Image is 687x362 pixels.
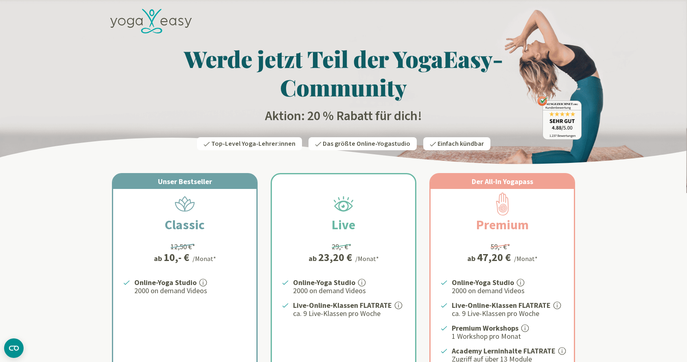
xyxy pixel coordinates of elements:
strong: Live-Online-Klassen FLATRATE [452,301,551,310]
p: ca. 9 Live-Klassen pro Woche [293,309,405,318]
span: Das größte Online-Yogastudio [323,139,410,148]
span: ab [467,253,477,264]
div: /Monat* [514,254,538,263]
img: ausgezeichnet_badge.png [537,96,582,140]
span: Top-Level Yoga-Lehrer:innen [211,139,295,148]
strong: Academy Lerninhalte FLATRATE [452,346,556,355]
span: ab [154,253,164,264]
h1: Werde jetzt Teil der YogaEasy-Community [105,44,582,101]
div: 59,- €* [490,241,510,252]
button: CMP-Widget öffnen [4,338,24,358]
h2: Aktion: 20 % Rabatt für dich! [105,108,582,124]
span: Unser Bestseller [158,177,212,186]
p: 2000 on demand Videos [134,286,247,296]
h2: Live [312,215,375,235]
strong: Online-Yoga Studio [134,278,197,287]
p: 2000 on demand Videos [293,286,405,296]
strong: Online-Yoga Studio [293,278,355,287]
p: 1 Workshop pro Monat [452,331,564,341]
span: Der All-In Yogapass [472,177,533,186]
h2: Premium [457,215,548,235]
h2: Classic [145,215,224,235]
div: /Monat* [355,254,379,263]
p: 2000 on demand Videos [452,286,564,296]
strong: Online-Yoga Studio [452,278,514,287]
div: 47,20 € [477,252,511,263]
div: 10,- € [164,252,189,263]
strong: Live-Online-Klassen FLATRATE [293,301,392,310]
span: Einfach kündbar [438,139,484,148]
div: 12,50 €* [171,241,195,252]
span: ab [308,253,318,264]
div: 23,20 € [318,252,352,263]
strong: Premium Workshops [452,323,519,333]
div: /Monat* [193,254,216,263]
p: ca. 9 Live-Klassen pro Woche [452,309,564,318]
div: 29,- €* [332,241,352,252]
